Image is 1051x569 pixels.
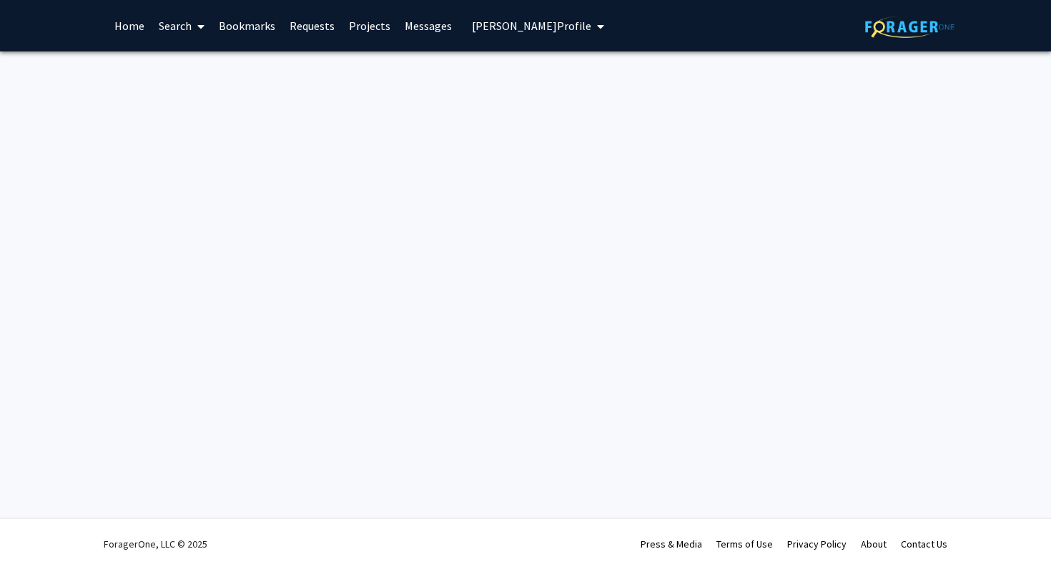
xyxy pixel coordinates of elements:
a: Bookmarks [212,1,282,51]
div: ForagerOne, LLC © 2025 [104,519,207,569]
a: Privacy Policy [787,538,847,550]
a: Terms of Use [716,538,773,550]
a: Messages [398,1,459,51]
a: Requests [282,1,342,51]
a: Projects [342,1,398,51]
a: Contact Us [901,538,947,550]
span: [PERSON_NAME] Profile [472,19,591,33]
a: Search [152,1,212,51]
a: About [861,538,887,550]
a: Home [107,1,152,51]
a: Press & Media [641,538,702,550]
img: ForagerOne Logo [865,16,954,38]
